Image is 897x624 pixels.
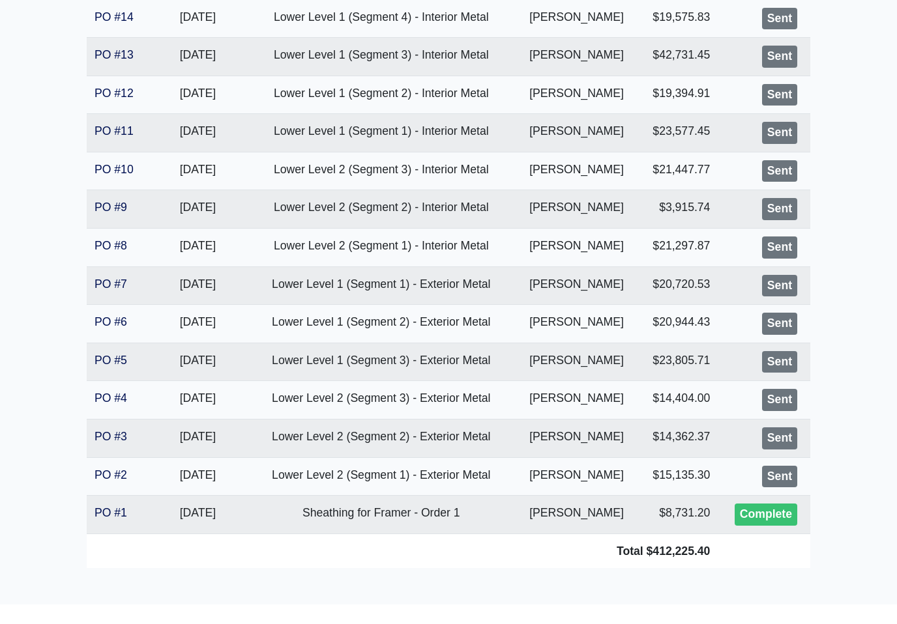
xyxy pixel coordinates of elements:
td: Lower Level 2 (Segment 2) - Exterior Metal [246,419,516,458]
td: [PERSON_NAME] [516,38,637,76]
div: Sent [762,313,797,335]
td: $14,362.37 [638,419,718,458]
td: [DATE] [149,229,247,267]
td: Lower Level 1 (Segment 2) - Interior Metal [246,76,516,114]
td: Lower Level 2 (Segment 1) - Exterior Metal [246,457,516,496]
td: $42,731.45 [638,38,718,76]
td: Sheathing for Framer - Order 1 [246,496,516,534]
a: PO #9 [95,201,127,214]
td: [PERSON_NAME] [516,343,637,381]
td: [PERSON_NAME] [516,496,637,534]
td: [PERSON_NAME] [516,381,637,419]
td: [DATE] [149,152,247,190]
td: [DATE] [149,496,247,534]
td: $15,135.30 [638,457,718,496]
td: [PERSON_NAME] [516,305,637,343]
a: PO #2 [95,468,127,481]
div: Sent [762,160,797,182]
td: Lower Level 1 (Segment 3) - Interior Metal [246,38,516,76]
td: $20,720.53 [638,266,718,305]
td: [PERSON_NAME] [516,419,637,458]
a: PO #1 [95,506,127,519]
td: Lower Level 2 (Segment 3) - Interior Metal [246,152,516,190]
div: Sent [762,351,797,373]
td: $14,404.00 [638,381,718,419]
td: [DATE] [149,38,247,76]
td: $23,577.45 [638,114,718,152]
td: [DATE] [149,381,247,419]
td: [PERSON_NAME] [516,457,637,496]
td: Total $412,225.40 [87,533,718,568]
td: [PERSON_NAME] [516,266,637,305]
td: [PERSON_NAME] [516,76,637,114]
a: PO #11 [95,124,134,137]
td: $21,447.77 [638,152,718,190]
div: Sent [762,466,797,488]
td: [DATE] [149,343,247,381]
td: $23,805.71 [638,343,718,381]
a: PO #5 [95,354,127,367]
a: PO #6 [95,315,127,328]
td: [DATE] [149,305,247,343]
td: Lower Level 2 (Segment 3) - Exterior Metal [246,381,516,419]
a: PO #13 [95,48,134,61]
td: [DATE] [149,457,247,496]
div: Sent [762,122,797,144]
td: $3,915.74 [638,190,718,229]
div: Sent [762,236,797,259]
div: Sent [762,84,797,106]
td: Lower Level 2 (Segment 1) - Interior Metal [246,229,516,267]
div: Sent [762,8,797,30]
td: $20,944.43 [638,305,718,343]
td: Lower Level 1 (Segment 3) - Exterior Metal [246,343,516,381]
div: Sent [762,427,797,449]
td: [DATE] [149,190,247,229]
td: [DATE] [149,114,247,152]
td: Lower Level 1 (Segment 1) - Exterior Metal [246,266,516,305]
div: Sent [762,389,797,411]
div: Sent [762,46,797,68]
a: PO #14 [95,10,134,23]
td: $21,297.87 [638,229,718,267]
div: Complete [735,503,797,526]
td: Lower Level 1 (Segment 2) - Exterior Metal [246,305,516,343]
div: Sent [762,198,797,220]
a: PO #7 [95,277,127,291]
div: Sent [762,275,797,297]
td: $19,394.91 [638,76,718,114]
td: [PERSON_NAME] [516,190,637,229]
td: Lower Level 2 (Segment 2) - Interior Metal [246,190,516,229]
a: PO #8 [95,239,127,252]
td: [DATE] [149,76,247,114]
td: $8,731.20 [638,496,718,534]
a: PO #12 [95,87,134,100]
td: [DATE] [149,266,247,305]
a: PO #10 [95,163,134,176]
td: [DATE] [149,419,247,458]
a: PO #4 [95,391,127,404]
td: [PERSON_NAME] [516,229,637,267]
td: Lower Level 1 (Segment 1) - Interior Metal [246,114,516,152]
td: [PERSON_NAME] [516,114,637,152]
a: PO #3 [95,430,127,443]
td: [PERSON_NAME] [516,152,637,190]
